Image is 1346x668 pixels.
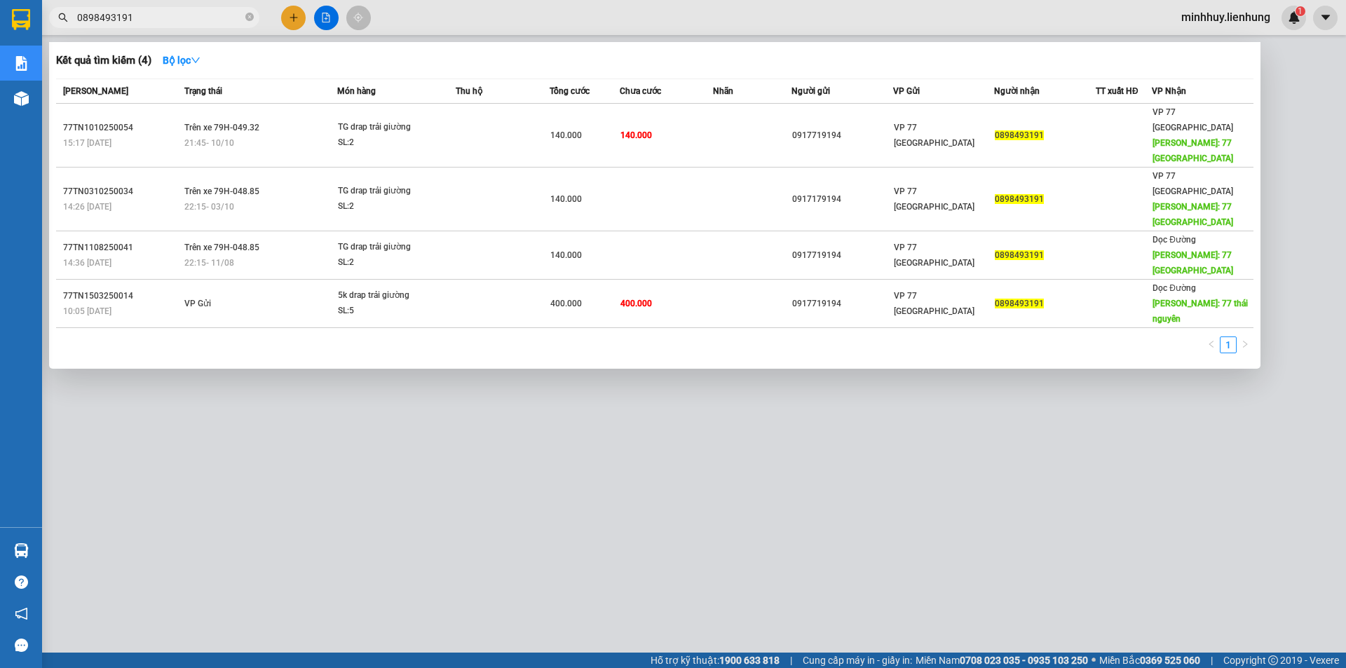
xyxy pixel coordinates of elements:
a: 1 [1221,337,1236,353]
span: 400.000 [620,299,652,308]
span: [PERSON_NAME] [63,86,128,96]
div: 77TN1108250041 [63,240,180,255]
span: Dọc Đường [1153,283,1196,293]
span: 0898493191 [995,299,1044,308]
span: close-circle [245,13,254,21]
div: TG drap trải giường [338,240,443,255]
span: VP Gửi [184,299,211,308]
span: question-circle [15,575,28,589]
span: left [1207,340,1216,348]
span: Chưa cước [620,86,661,96]
div: 77TN1010250054 [63,121,180,135]
span: Món hàng [337,86,376,96]
span: 140.000 [550,194,582,204]
span: [PERSON_NAME]: 77 [GEOGRAPHIC_DATA] [1153,202,1233,227]
div: 77TN0310250034 [63,184,180,199]
div: SL: 2 [338,199,443,214]
div: 5k drap trải giường [338,288,443,304]
span: down [191,55,200,65]
span: 14:36 [DATE] [63,258,111,268]
span: 14:26 [DATE] [63,202,111,212]
span: [PERSON_NAME]: 77 [GEOGRAPHIC_DATA] [1153,250,1233,275]
span: VP 77 [GEOGRAPHIC_DATA] [894,291,974,316]
li: 1 [1220,336,1237,353]
h3: Kết quả tìm kiếm ( 4 ) [56,53,151,68]
span: Người gửi [791,86,830,96]
span: message [15,639,28,652]
span: VP Gửi [893,86,920,96]
div: 0917719194 [792,296,892,311]
span: Trên xe 79H-049.32 [184,123,259,132]
span: VP 77 [GEOGRAPHIC_DATA] [1153,107,1233,132]
span: right [1241,340,1249,348]
span: 140.000 [550,250,582,260]
div: SL: 2 [338,255,443,271]
span: Trạng thái [184,86,222,96]
button: right [1237,336,1253,353]
span: [PERSON_NAME]: 77 thái nguyên [1153,299,1248,324]
span: 0898493191 [995,250,1044,260]
span: notification [15,607,28,620]
input: Tìm tên, số ĐT hoặc mã đơn [77,10,243,25]
span: VP Nhận [1152,86,1186,96]
span: Người nhận [994,86,1040,96]
span: 140.000 [620,130,652,140]
li: Previous Page [1203,336,1220,353]
span: 400.000 [550,299,582,308]
div: TG drap trải giường [338,184,443,199]
img: warehouse-icon [14,543,29,558]
span: [PERSON_NAME]: 77 [GEOGRAPHIC_DATA] [1153,138,1233,163]
span: Trên xe 79H-048.85 [184,243,259,252]
span: Thu hộ [456,86,482,96]
img: warehouse-icon [14,91,29,106]
button: left [1203,336,1220,353]
span: Dọc Đường [1153,235,1196,245]
span: 0898493191 [995,194,1044,204]
div: SL: 5 [338,304,443,319]
span: 10:05 [DATE] [63,306,111,316]
img: solution-icon [14,56,29,71]
span: 21:45 - 10/10 [184,138,234,148]
button: Bộ lọcdown [151,49,212,71]
div: SL: 2 [338,135,443,151]
span: VP 77 [GEOGRAPHIC_DATA] [894,123,974,148]
img: logo-vxr [12,9,30,30]
strong: Bộ lọc [163,55,200,66]
span: TT xuất HĐ [1096,86,1138,96]
li: Next Page [1237,336,1253,353]
span: VP 77 [GEOGRAPHIC_DATA] [894,243,974,268]
span: close-circle [245,11,254,25]
div: 0917719194 [792,248,892,263]
span: Trên xe 79H-048.85 [184,186,259,196]
span: VP 77 [GEOGRAPHIC_DATA] [894,186,974,212]
div: 77TN1503250014 [63,289,180,304]
span: 15:17 [DATE] [63,138,111,148]
span: Nhãn [713,86,733,96]
span: 0898493191 [995,130,1044,140]
div: TG drap trải giường [338,120,443,135]
span: Tổng cước [550,86,590,96]
div: 0917179194 [792,192,892,207]
span: 140.000 [550,130,582,140]
span: VP 77 [GEOGRAPHIC_DATA] [1153,171,1233,196]
span: 22:15 - 11/08 [184,258,234,268]
span: 22:15 - 03/10 [184,202,234,212]
div: 0917719194 [792,128,892,143]
span: search [58,13,68,22]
